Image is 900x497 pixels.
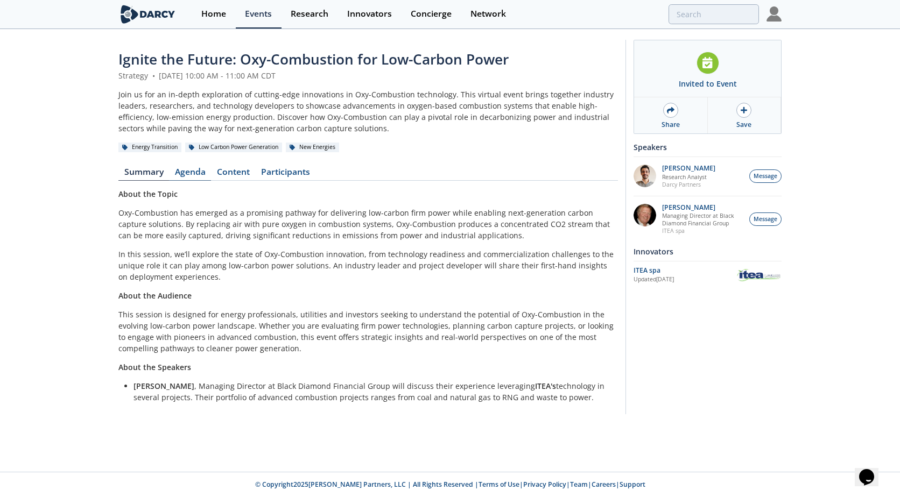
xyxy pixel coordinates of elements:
p: Research Analyst [662,173,715,181]
div: Invited to Event [679,78,737,89]
div: ITEA spa [634,266,736,275]
a: Support [620,480,645,489]
p: [PERSON_NAME] [662,204,744,211]
div: Home [201,10,226,18]
a: Participants [255,168,315,181]
a: Careers [592,480,616,489]
div: Low Carbon Power Generation [185,143,282,152]
img: ITEA spa [736,267,782,283]
p: This session is designed for energy professionals, utilities and investors seeking to understand ... [118,309,618,354]
span: Message [754,172,777,181]
span: Ignite the Future: Oxy-Combustion for Low-Carbon Power [118,49,509,69]
strong: About the Audience [118,290,192,301]
a: ITEA spa Updated[DATE] ITEA spa [634,265,782,284]
p: Oxy-Combustion has emerged as a promising pathway for delivering low-carbon firm power while enab... [118,207,618,241]
a: Summary [118,168,169,181]
a: Content [211,168,255,181]
input: Advanced Search [669,4,759,24]
strong: About the Topic [118,189,178,199]
strong: ITEA's [535,381,556,391]
div: Network [470,10,506,18]
div: Innovators [347,10,392,18]
div: Energy Transition [118,143,181,152]
li: , Managing Director at Black Diamond Financial Group will discuss their experience leveraging tec... [133,380,610,403]
div: Strategy [DATE] 10:00 AM - 11:00 AM CDT [118,70,618,81]
img: logo-wide.svg [118,5,177,24]
img: Profile [767,6,782,22]
strong: [PERSON_NAME] [133,381,194,391]
span: • [150,70,157,81]
div: Updated [DATE] [634,275,736,284]
iframe: chat widget [855,454,889,486]
span: Message [754,215,777,224]
div: Save [736,120,751,130]
p: ITEA spa [662,227,744,235]
div: Join us for an in-depth exploration of cutting-edge innovations in Oxy-Combustion technology. Thi... [118,89,618,134]
div: Speakers [634,138,782,157]
a: Privacy Policy [523,480,566,489]
a: Terms of Use [479,480,519,489]
div: Events [245,10,272,18]
div: Concierge [411,10,452,18]
p: Darcy Partners [662,181,715,188]
p: © Copyright 2025 [PERSON_NAME] Partners, LLC | All Rights Reserved | | | | | [52,480,848,489]
p: Managing Director at Black Diamond Financial Group [662,212,744,227]
div: Share [662,120,680,130]
div: Innovators [634,242,782,261]
button: Message [749,212,782,226]
a: Team [570,480,588,489]
p: [PERSON_NAME] [662,165,715,172]
div: New Energies [286,143,339,152]
p: In this session, we’ll explore the state of Oxy-Combustion innovation, from technology readiness ... [118,248,618,282]
strong: About the Speakers [118,362,191,372]
button: Message [749,169,782,183]
a: Agenda [169,168,211,181]
img: 5c882eca-8b14-43be-9dc2-518e113e9a37 [634,204,656,226]
img: e78dc165-e339-43be-b819-6f39ce58aec6 [634,165,656,187]
div: Research [291,10,328,18]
